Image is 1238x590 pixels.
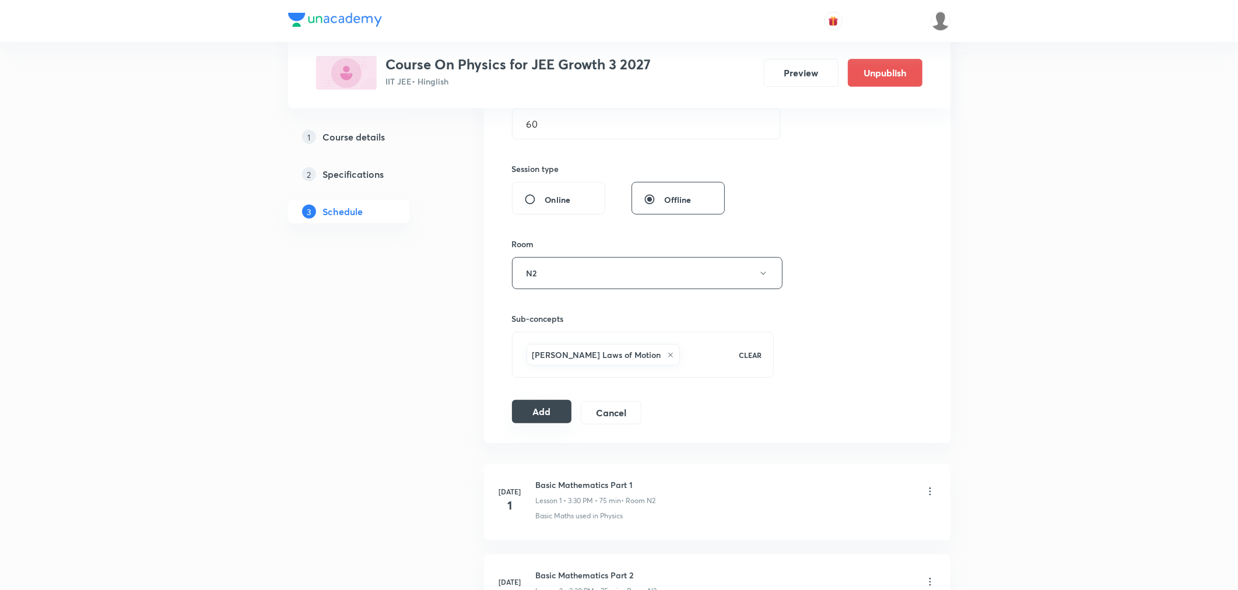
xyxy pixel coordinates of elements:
[302,205,316,219] p: 3
[316,56,377,90] img: 853C0E21-55C7-4406-AB4C-92E9536FD0C1_plus.png
[545,194,571,206] span: Online
[581,401,641,424] button: Cancel
[512,257,783,289] button: N2
[512,312,774,325] h6: Sub-concepts
[536,569,657,581] h6: Basic Mathematics Part 2
[323,130,385,144] h5: Course details
[536,511,623,521] p: Basic Maths used in Physics
[499,577,522,587] h6: [DATE]
[499,486,522,497] h6: [DATE]
[288,163,447,186] a: 2Specifications
[512,400,572,423] button: Add
[764,59,839,87] button: Preview
[848,59,923,87] button: Unpublish
[512,163,559,175] h6: Session type
[828,16,839,26] img: avatar
[536,479,656,491] h6: Basic Mathematics Part 1
[288,125,447,149] a: 1Course details
[499,497,522,514] h4: 1
[536,496,622,506] p: Lesson 1 • 3:30 PM • 75 min
[622,496,656,506] p: • Room N2
[739,350,762,360] p: CLEAR
[323,205,363,219] h5: Schedule
[532,349,661,361] h6: [PERSON_NAME] Laws of Motion
[302,130,316,144] p: 1
[824,12,843,30] button: avatar
[386,56,651,73] h3: Course On Physics for JEE Growth 3 2027
[288,13,382,27] img: Company Logo
[665,194,692,206] span: Offline
[386,75,651,87] p: IIT JEE • Hinglish
[302,167,316,181] p: 2
[512,238,534,250] h6: Room
[513,109,780,139] input: 60
[288,13,382,30] a: Company Logo
[931,11,951,31] img: Vivek Patil
[323,167,384,181] h5: Specifications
